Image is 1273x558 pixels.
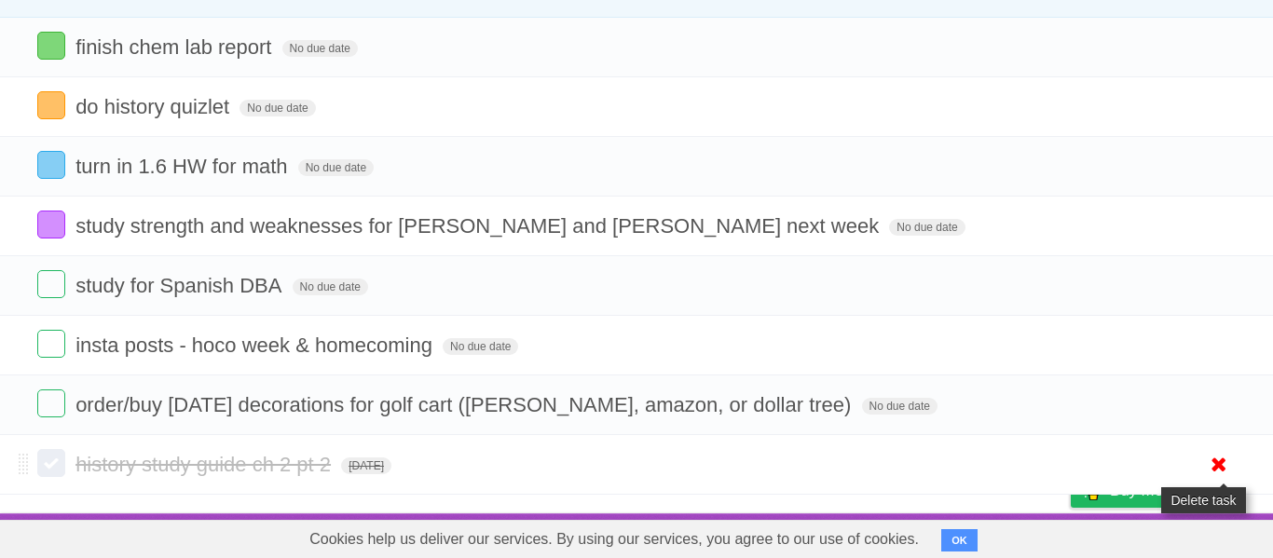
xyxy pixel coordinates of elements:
span: No due date [443,338,518,355]
span: turn in 1.6 HW for math [75,155,292,178]
button: OK [941,529,978,551]
label: Done [37,91,65,119]
span: finish chem lab report [75,35,276,59]
span: No due date [862,398,938,415]
label: Done [37,389,65,417]
a: Developers [884,518,960,553]
span: study strength and weaknesses for [PERSON_NAME] and [PERSON_NAME] next week [75,214,883,238]
span: No due date [298,159,374,176]
label: Done [37,151,65,179]
span: Buy me a coffee [1110,474,1226,507]
label: Done [37,211,65,238]
a: Terms [983,518,1024,553]
span: No due date [889,219,965,236]
label: Done [37,32,65,60]
span: [DATE] [341,457,391,474]
span: do history quizlet [75,95,234,118]
span: study for Spanish DBA [75,274,286,297]
span: history study guide ch 2 pt 2 [75,453,335,476]
span: No due date [293,279,368,295]
a: About [823,518,862,553]
span: order/buy [DATE] decorations for golf cart ([PERSON_NAME], amazon, or dollar tree) [75,393,856,416]
label: Done [37,270,65,298]
label: Done [37,449,65,477]
span: No due date [282,40,358,57]
span: Cookies help us deliver our services. By using our services, you agree to our use of cookies. [291,521,938,558]
span: insta posts - hoco week & homecoming [75,333,437,357]
label: Done [37,330,65,358]
a: Privacy [1047,518,1095,553]
span: No due date [240,100,315,116]
a: Suggest a feature [1118,518,1236,553]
